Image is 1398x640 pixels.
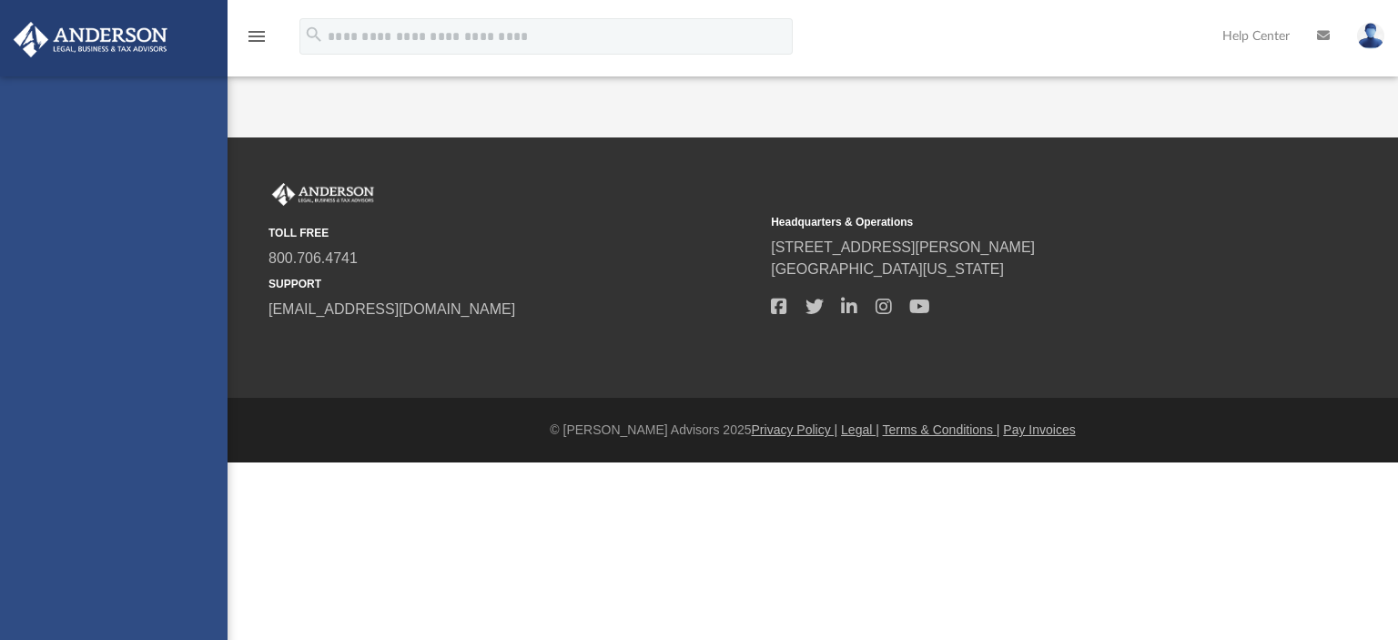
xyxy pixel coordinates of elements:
i: menu [246,25,268,47]
a: Privacy Policy | [752,422,838,437]
small: TOLL FREE [268,225,758,241]
a: Terms & Conditions | [883,422,1000,437]
small: SUPPORT [268,276,758,292]
i: search [304,25,324,45]
a: Pay Invoices [1003,422,1075,437]
a: [GEOGRAPHIC_DATA][US_STATE] [771,261,1004,277]
a: [EMAIL_ADDRESS][DOMAIN_NAME] [268,301,515,317]
img: User Pic [1357,23,1384,49]
a: menu [246,35,268,47]
img: Anderson Advisors Platinum Portal [268,183,378,207]
img: Anderson Advisors Platinum Portal [8,22,173,57]
a: [STREET_ADDRESS][PERSON_NAME] [771,239,1035,255]
small: Headquarters & Operations [771,214,1261,230]
div: © [PERSON_NAME] Advisors 2025 [228,421,1398,440]
a: 800.706.4741 [268,250,358,266]
a: Legal | [841,422,879,437]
